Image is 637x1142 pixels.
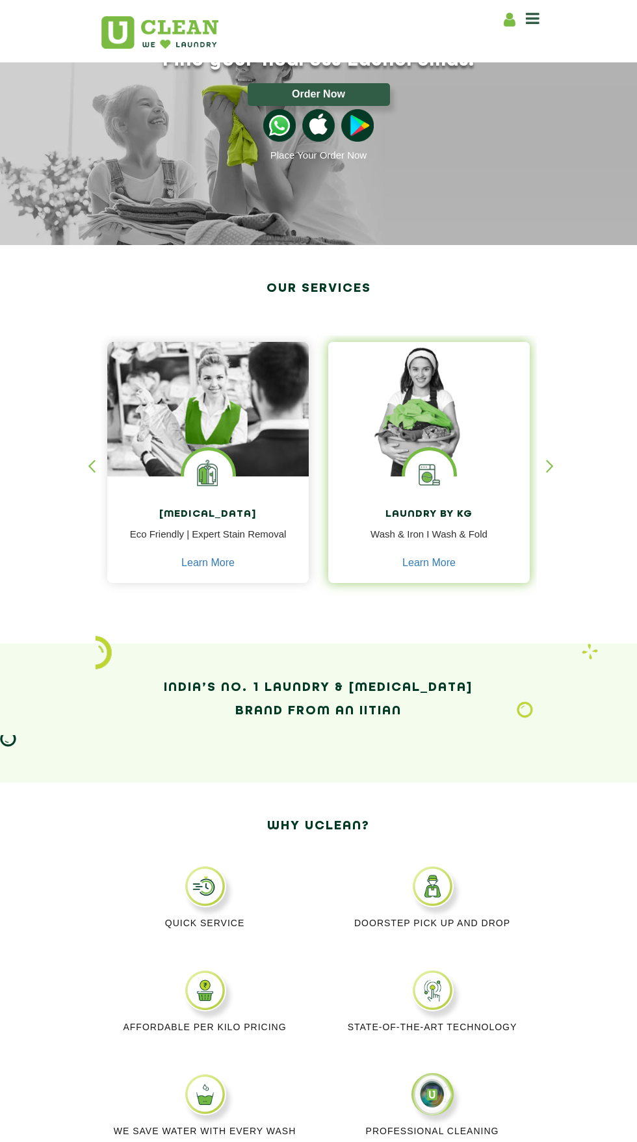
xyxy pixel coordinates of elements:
[517,701,533,718] img: Laundry
[328,342,530,476] img: a girl with laundry basket
[402,557,456,569] a: Learn More
[411,865,454,907] img: DOORSTEP_PICK_UP_AND_DROP_11zon.webp
[101,277,536,300] h2: Our Services
[101,16,218,49] img: UClean Laundry and Dry Cleaning
[338,527,520,556] p: Wash & Iron I Wash & Fold
[248,83,390,106] button: Order Now
[107,342,309,504] img: Drycleaners near me
[405,450,454,499] img: laundry washing machine
[338,509,520,521] h4: Laundry by Kg
[328,1125,536,1137] p: Professional cleaning
[184,865,226,907] img: QUICK_SERVICE_11zon.webp
[270,149,367,161] a: Place Your Order Now
[263,109,296,142] img: whatsappicon.png
[184,1073,226,1115] img: WE_SAVE_WATER-WITH_EVERY_WASH_CYCLE_11zon.webp
[117,509,299,521] h4: [MEDICAL_DATA]
[328,1021,536,1033] p: State-of-the-art Technology
[184,450,233,499] img: Laundry Services near me
[582,643,598,660] img: Laundry wash and iron
[117,527,299,556] p: Eco Friendly | Expert Stain Removal
[101,676,536,723] h2: India’s No. 1 Laundry & [MEDICAL_DATA] Brand from an IITian
[101,917,309,929] p: Quick Service
[411,969,454,1011] img: STATE_OF_THE_ART_TECHNOLOGY_11zon.webp
[341,109,374,142] img: playstoreicon.png
[328,917,536,929] p: Doorstep Pick up and Drop
[411,1073,454,1115] img: center_logo.png
[101,1021,309,1033] p: Affordable per kilo pricing
[101,814,536,838] h2: Why Uclean?
[101,1125,309,1137] p: We Save Water with every wash
[184,969,226,1011] img: affordable_per_kilo_pricing_11zon.webp
[181,557,235,569] a: Learn More
[302,109,335,142] img: apple-icon.png
[96,636,112,669] img: icon_2.png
